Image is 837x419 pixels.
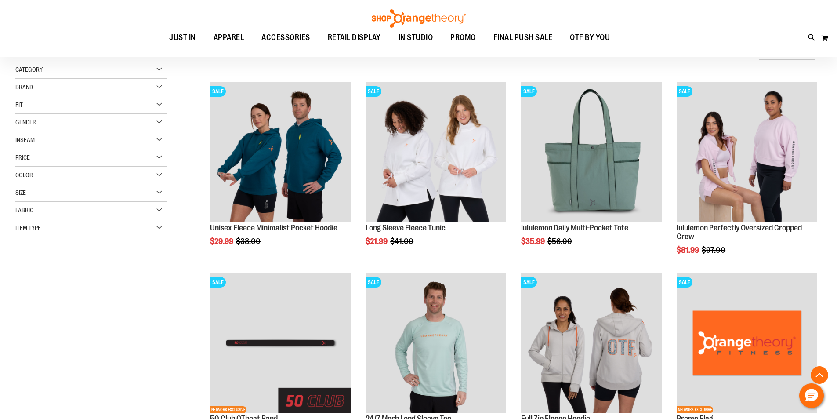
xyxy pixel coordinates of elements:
span: Gender [15,119,36,126]
span: SALE [521,86,537,97]
div: product [672,77,822,277]
a: IN STUDIO [390,28,442,48]
span: SALE [210,277,226,288]
span: Brand [15,84,33,91]
span: APPAREL [214,28,244,47]
span: ACCESSORIES [261,28,310,47]
span: $97.00 [702,246,727,255]
span: $41.00 [390,237,415,246]
span: SALE [521,277,537,288]
span: Fit [15,101,23,108]
a: Long Sleeve Fleece Tunic [366,223,446,232]
span: $29.99 [210,237,235,246]
a: Unisex Fleece Minimalist Pocket Hoodie [210,223,337,232]
div: product [517,77,666,268]
span: IN STUDIO [399,28,433,47]
span: NETWORK EXCLUSIVE [210,406,246,413]
a: FINAL PUSH SALE [485,28,562,47]
div: product [361,77,511,268]
img: lululemon Daily Multi-Pocket Tote [521,82,662,222]
a: ACCESSORIES [253,28,319,48]
span: SALE [366,277,381,288]
span: $56.00 [547,237,573,246]
span: $21.99 [366,237,389,246]
a: Product image for Promo Flag OrangeSALENETWORK EXCLUSIVE [677,273,817,415]
button: Hello, have a question? Let’s chat. [799,383,824,408]
img: lululemon Perfectly Oversized Cropped Crew [677,82,817,222]
span: RETAIL DISPLAY [328,28,381,47]
span: Color [15,171,33,179]
span: Inseam [15,136,35,143]
a: OTF BY YOU [561,28,619,48]
span: SALE [366,86,381,97]
img: Main Image of 1457091 [521,273,662,413]
span: Size [15,189,26,196]
a: lululemon Daily Multi-Pocket Tote [521,223,628,232]
div: product [206,77,355,268]
a: Main Image of 1457095SALE [366,273,506,415]
img: Main View of 2024 50 Club OTBeat Band [210,273,351,413]
img: Product image for Fleece Long Sleeve [366,82,506,222]
span: FINAL PUSH SALE [493,28,553,47]
span: Fabric [15,207,33,214]
span: Item Type [15,224,41,231]
a: JUST IN [160,28,205,48]
span: SALE [210,86,226,97]
img: Unisex Fleece Minimalist Pocket Hoodie [210,82,351,222]
img: Product image for Promo Flag Orange [677,273,817,413]
span: $35.99 [521,237,546,246]
button: Back To Top [811,366,828,384]
a: Product image for Fleece Long SleeveSALE [366,82,506,224]
a: lululemon Perfectly Oversized Cropped Crew [677,223,802,241]
a: PROMO [442,28,485,48]
span: PROMO [450,28,476,47]
img: Main Image of 1457095 [366,273,506,413]
a: lululemon Daily Multi-Pocket ToteSALE [521,82,662,224]
span: SALE [677,86,692,97]
a: RETAIL DISPLAY [319,28,390,48]
a: Main Image of 1457091SALE [521,273,662,415]
a: Unisex Fleece Minimalist Pocket HoodieSALE [210,82,351,224]
span: Category [15,66,43,73]
a: lululemon Perfectly Oversized Cropped CrewSALE [677,82,817,224]
img: Shop Orangetheory [370,9,467,28]
span: OTF BY YOU [570,28,610,47]
a: Main View of 2024 50 Club OTBeat BandSALENETWORK EXCLUSIVE [210,273,351,415]
span: JUST IN [169,28,196,47]
a: APPAREL [205,28,253,48]
span: $81.99 [677,246,700,255]
span: Price [15,154,30,161]
span: SALE [677,277,692,288]
span: $38.00 [236,237,262,246]
span: NETWORK EXCLUSIVE [677,406,713,413]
